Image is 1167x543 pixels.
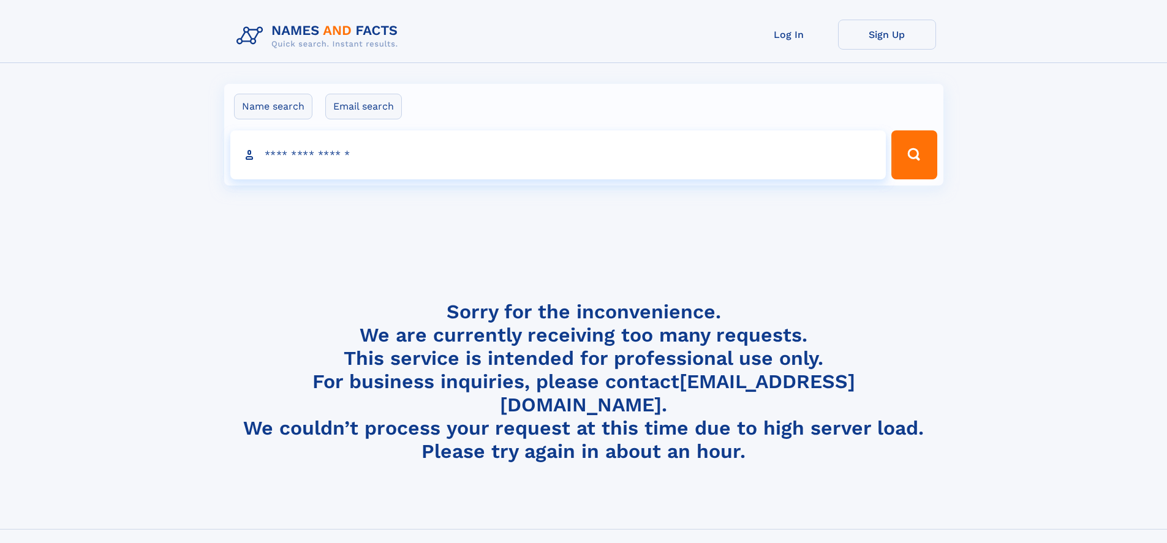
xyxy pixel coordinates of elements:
[740,20,838,50] a: Log In
[232,20,408,53] img: Logo Names and Facts
[500,370,855,416] a: [EMAIL_ADDRESS][DOMAIN_NAME]
[838,20,936,50] a: Sign Up
[230,130,886,179] input: search input
[891,130,937,179] button: Search Button
[232,300,936,463] h4: Sorry for the inconvenience. We are currently receiving too many requests. This service is intend...
[325,94,402,119] label: Email search
[234,94,312,119] label: Name search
